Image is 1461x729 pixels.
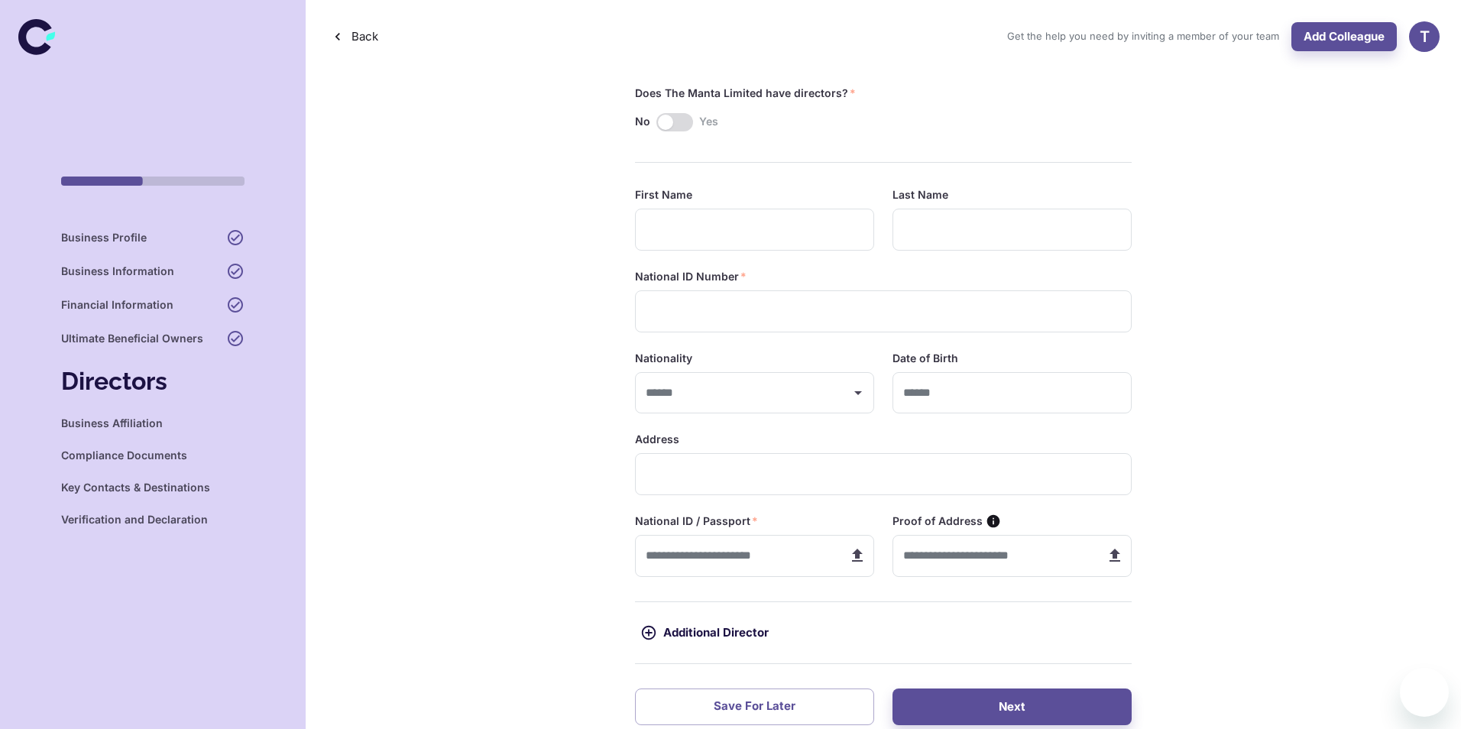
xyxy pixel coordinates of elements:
h6: Compliance Documents [61,447,187,464]
h4: Directors [61,363,167,400]
label: Proof of Address [892,514,983,529]
button: Back [327,22,384,51]
label: Does The Manta Limited have directors? [635,86,856,101]
h6: Verification and Declaration [61,511,208,528]
label: Address [635,432,679,447]
h6: Ultimate Beneficial Owners [61,330,203,347]
h6: Financial Information [61,296,173,313]
iframe: Button to launch messaging window [1400,668,1449,717]
button: Add Colleague [1291,22,1397,51]
h6: Yes [699,113,718,131]
label: National ID / Passport [635,514,758,529]
button: Next [892,688,1132,725]
label: First Name [635,187,692,202]
button: T [1409,21,1440,52]
label: Date of Birth [892,351,958,366]
h6: Key Contacts & Destinations [61,479,210,496]
label: National ID Number [635,269,747,284]
button: Open [847,382,869,403]
h6: Business Affiliation [61,415,163,432]
h6: No [635,113,650,131]
button: Save for Later [635,688,874,725]
h6: Business Profile [61,229,147,246]
button: Additional Director [635,614,777,651]
label: Nationality [635,351,692,366]
input: Choose date [892,372,1121,414]
label: Last Name [892,187,948,202]
span: Get the help you need by inviting a member of your team [1007,29,1279,44]
h6: Business Information [61,263,174,280]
